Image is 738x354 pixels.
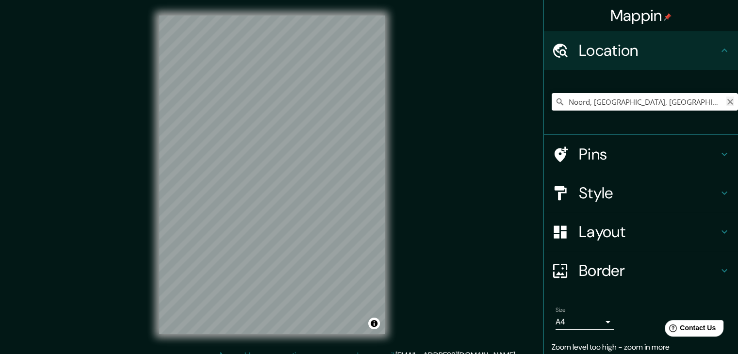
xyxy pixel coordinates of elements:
div: Layout [544,212,738,251]
p: Zoom level too high - zoom in more [552,341,730,353]
div: Location [544,31,738,70]
button: Toggle attribution [368,318,380,329]
h4: Mappin [610,6,672,25]
input: Pick your city or area [552,93,738,111]
h4: Layout [579,222,719,241]
h4: Location [579,41,719,60]
canvas: Map [159,16,385,334]
div: Style [544,174,738,212]
img: pin-icon.png [664,13,672,21]
label: Size [556,306,566,314]
h4: Pins [579,145,719,164]
button: Clear [726,97,734,106]
iframe: Help widget launcher [652,316,727,343]
div: A4 [556,314,614,330]
h4: Border [579,261,719,280]
div: Pins [544,135,738,174]
div: Border [544,251,738,290]
h4: Style [579,183,719,203]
